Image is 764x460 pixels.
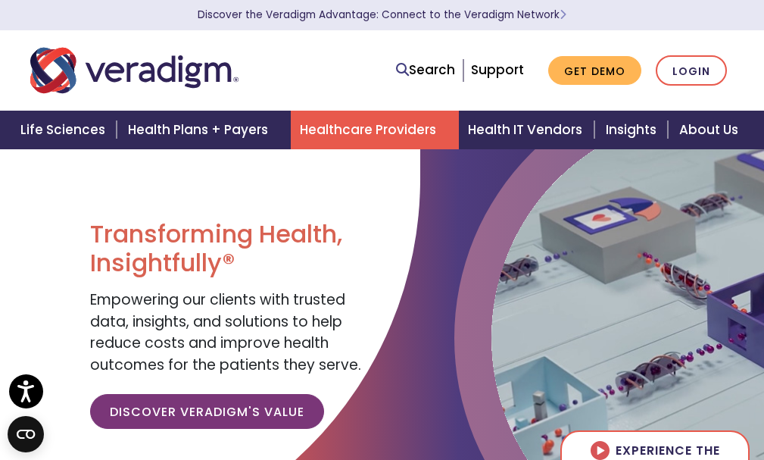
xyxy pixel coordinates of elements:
[30,45,239,95] img: Veradigm logo
[198,8,566,22] a: Discover the Veradigm Advantage: Connect to the Veradigm NetworkLearn More
[471,61,524,79] a: Support
[90,289,361,375] span: Empowering our clients with trusted data, insights, and solutions to help reduce costs and improv...
[11,111,119,149] a: Life Sciences
[291,111,459,149] a: Healthcare Providers
[119,111,291,149] a: Health Plans + Payers
[90,220,370,278] h1: Transforming Health, Insightfully®
[656,55,727,86] a: Login
[459,111,596,149] a: Health IT Vendors
[473,351,746,442] iframe: Drift Chat Widget
[560,8,566,22] span: Learn More
[670,111,756,149] a: About Us
[548,56,641,86] a: Get Demo
[396,60,455,80] a: Search
[8,416,44,452] button: Open CMP widget
[597,111,670,149] a: Insights
[90,394,324,429] a: Discover Veradigm's Value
